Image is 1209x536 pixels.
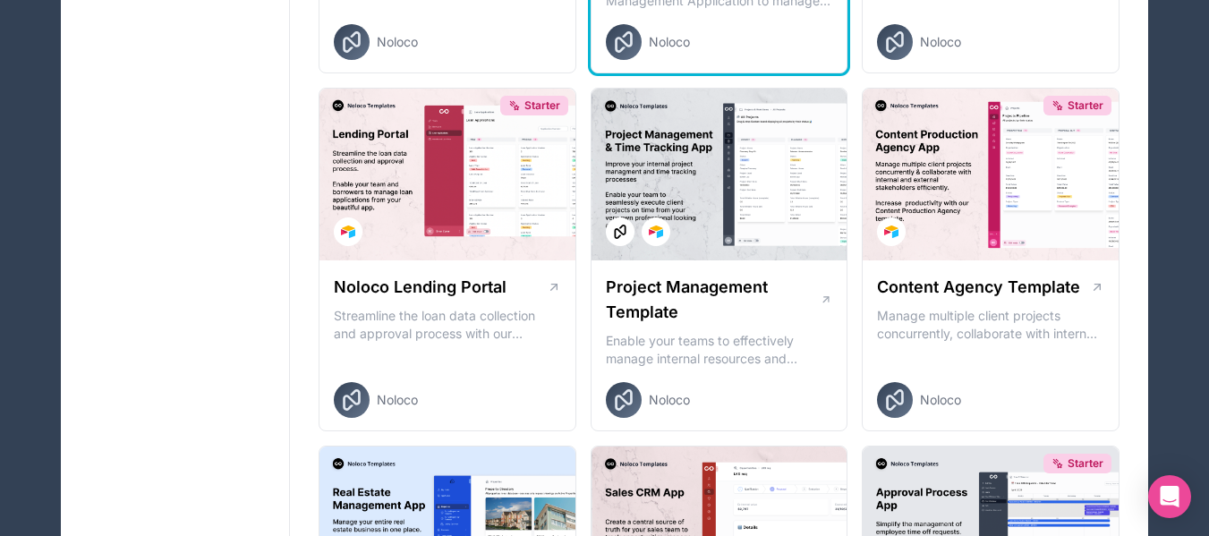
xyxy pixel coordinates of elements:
img: Airtable Logo [884,225,898,239]
h1: Project Management Template [606,275,820,325]
span: Noloco [377,33,418,51]
h1: Noloco Lending Portal [334,275,507,300]
span: Noloco [920,33,961,51]
span: Noloco [377,391,418,409]
h1: Content Agency Template [877,275,1080,300]
img: Airtable Logo [649,225,663,239]
span: Noloco [920,391,961,409]
p: Streamline the loan data collection and approval process with our Lending Portal template. [334,307,561,343]
img: Airtable Logo [341,225,355,239]
span: Noloco [649,391,690,409]
p: Manage multiple client projects concurrently, collaborate with internal and external stakeholders... [877,307,1104,343]
span: Starter [524,98,560,113]
div: Open Intercom Messenger [1148,475,1191,518]
span: Starter [1068,98,1103,113]
p: Enable your teams to effectively manage internal resources and execute client projects on time. [606,332,833,368]
span: Starter [1068,456,1103,471]
span: Noloco [649,33,690,51]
